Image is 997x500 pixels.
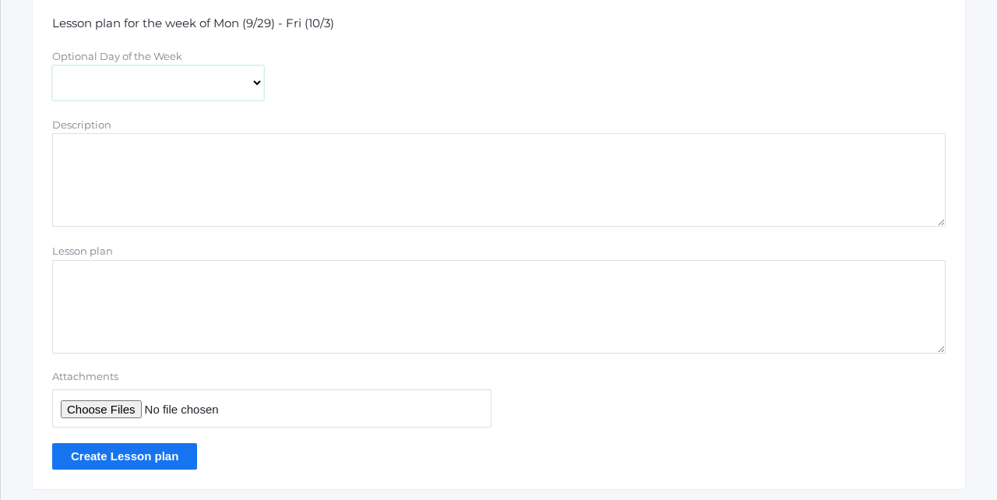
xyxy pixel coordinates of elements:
label: Optional Day of the Week [52,50,182,62]
label: Lesson plan [52,245,113,257]
input: Create Lesson plan [52,443,197,469]
label: Attachments [52,369,491,385]
label: Description [52,118,111,131]
span: Lesson plan for the week of Mon (9/29) - Fri (10/3) [52,16,334,30]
